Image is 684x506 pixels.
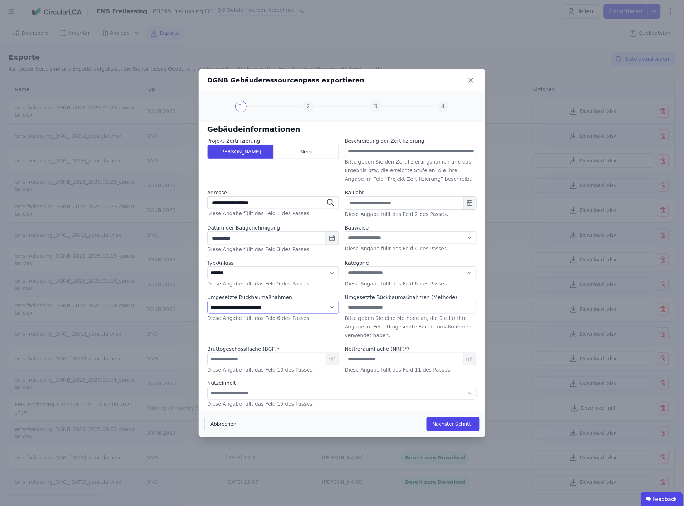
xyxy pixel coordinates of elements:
div: 2 [303,101,314,112]
label: Datum der Baugenehmigung [207,224,339,231]
label: Nutzeinheit [207,380,477,387]
label: Diese Angabe füllt das Feld 15 des Passes. [207,401,314,407]
span: Nein [300,148,312,155]
div: 1 [235,101,247,112]
label: Baujahr [345,189,477,196]
label: Diese Angabe füllt das Feld 6 des Passes. [207,315,311,321]
label: Bauweise [345,224,477,231]
label: Diese Angabe füllt das Feld 2 des Passes. [345,211,448,217]
button: Abbrechen [204,417,242,431]
label: Projekt-Zertifizierung [207,137,339,145]
button: Nächster Schritt [427,417,480,431]
label: Umgesetzte Rückbaumaßnahmen (Methode) [345,294,457,301]
label: audits.requiredField [345,345,410,353]
label: Diese Angabe füllt das Feld 11 des Passes. [345,367,452,373]
label: Diese Angabe füllt das Feld 6 des Passes. [345,281,448,287]
label: Kategorie [345,259,477,266]
label: Bitte geben Sie den Zertifizierungsnamen und das Ergebnis bzw. die erreichte Stufe an, die ihre A... [345,159,473,182]
label: Diese Angabe füllt das Feld 3 des Passes. [207,246,311,252]
label: Adresse [207,189,339,196]
div: 4 [437,101,449,112]
label: Diese Angabe füllt das Feld 10 des Passes. [207,367,314,373]
label: Bitte geben Sie eine Methode an, die Sie für Ihre Angabe im Feld 'Umgesetzte Rückbaumaßnahmen' ve... [345,315,473,338]
label: Diese Angabe füllt das Feld 5 des Passes. [207,281,311,287]
div: 3 [370,101,381,112]
span: m² [463,353,476,365]
label: Umgesetzte Rückbaumaßnahmen [207,294,339,301]
span: [PERSON_NAME] [219,148,261,155]
label: Diese Angabe füllt das Feld 4 des Passes. [345,246,448,251]
label: Bruttogeschossfläche (BGF)* [207,345,280,353]
h6: Gebäudeinformationen [207,124,477,134]
label: Beschreibung der Zertifizierung [345,137,424,145]
span: m² [326,353,339,365]
label: Typ/Anlass [207,259,339,266]
label: Diese Angabe füllt das Feld 1 des Passes. [207,211,311,216]
div: DGNB Gebäuderessourcenpass exportieren [207,75,365,85]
